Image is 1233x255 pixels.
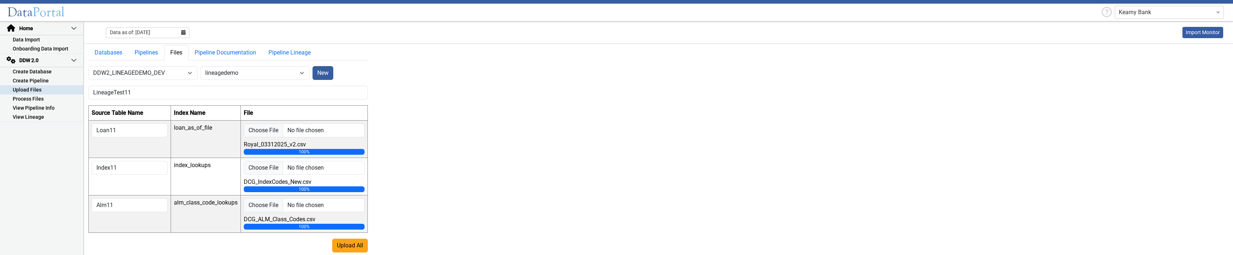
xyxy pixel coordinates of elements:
input: Enter target table name [88,86,368,100]
th: File [241,105,368,120]
a: Pipelines [128,45,164,60]
ng-select: Kearny Bank [1115,6,1224,19]
a: Pipeline Documentation [188,45,262,60]
span: Royal_03312025_v2.csv [244,141,306,148]
button: Upload All [332,239,368,252]
a: Pipeline Lineage [262,45,317,60]
span: Portal [33,4,65,20]
span: Data as of: [DATE] [110,29,150,36]
a: This is available for Darling Employees only [1182,27,1223,38]
span: Home [19,25,71,32]
div: 100% [244,224,365,230]
div: Help [1099,5,1115,20]
input: Enter table name [92,161,168,175]
span: DDW 2.0 [19,57,71,64]
span: DCG_ALM_Class_Codes.csv [244,216,315,223]
td: index_lookups [171,158,241,195]
td: alm_class_code_lookups [171,195,241,232]
a: Databases [88,45,128,60]
th: Source Table Name [89,105,171,120]
input: Enter table name [92,124,168,137]
td: loan_as_of_file [171,120,241,158]
div: 100% [244,186,365,192]
span: Data [7,4,33,20]
a: Files [164,45,188,60]
span: DCG_IndexCodes_New.csv [244,178,311,185]
button: New [313,66,333,80]
div: 100% [244,149,365,155]
th: Index Name [171,105,241,120]
input: Enter table name [92,198,168,212]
